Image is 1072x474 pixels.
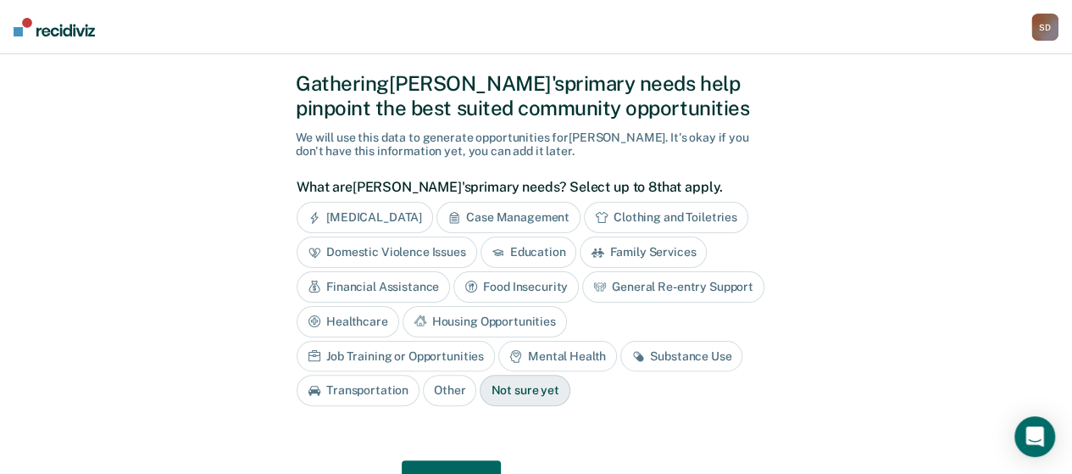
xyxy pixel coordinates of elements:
[1014,416,1055,457] div: Open Intercom Messenger
[1031,14,1058,41] button: SD
[297,306,399,337] div: Healthcare
[580,237,707,268] div: Family Services
[1031,14,1058,41] div: S D
[297,341,495,372] div: Job Training or Opportunities
[297,202,433,233] div: [MEDICAL_DATA]
[498,341,617,372] div: Mental Health
[480,375,569,406] div: Not sure yet
[480,237,577,268] div: Education
[297,237,477,268] div: Domestic Violence Issues
[403,306,567,337] div: Housing Opportunities
[582,271,764,303] div: General Re-entry Support
[423,375,476,406] div: Other
[584,202,748,233] div: Clothing and Toiletries
[297,375,419,406] div: Transportation
[296,71,776,120] div: Gathering [PERSON_NAME]'s primary needs help pinpoint the best suited community opportunities
[453,271,579,303] div: Food Insecurity
[296,131,776,159] div: We will use this data to generate opportunities for [PERSON_NAME] . It's okay if you don't have t...
[297,179,767,195] label: What are [PERSON_NAME]'s primary needs? Select up to 8 that apply.
[14,18,95,36] img: Recidiviz
[620,341,742,372] div: Substance Use
[297,271,450,303] div: Financial Assistance
[436,202,580,233] div: Case Management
